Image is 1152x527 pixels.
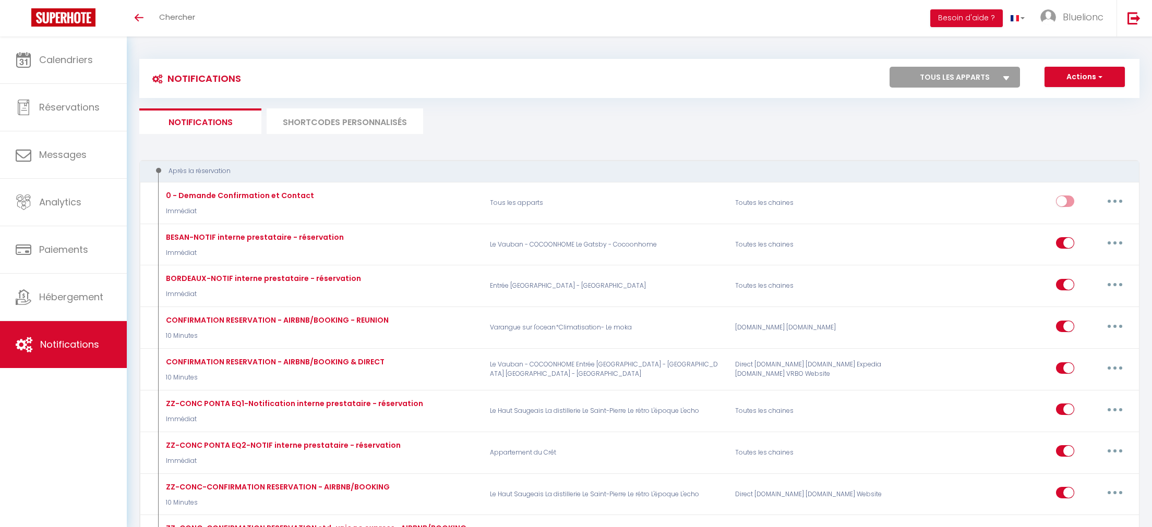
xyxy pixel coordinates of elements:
p: Le Haut Saugeais La distillerie Le Saint-Pierre Le rétro L'époque L'echo [483,396,728,426]
h3: Notifications [147,67,241,90]
div: Après la réservation [149,166,1110,176]
span: Bluelionc [1063,10,1103,23]
div: ZZ-CONC-CONFIRMATION RESERVATION - AIRBNB/BOOKING [163,481,390,493]
p: Immédiat [163,206,314,216]
div: 0 - Demande Confirmation et Contact [163,190,314,201]
div: ZZ-CONC PONTA EQ1-Notification interne prestataire - réservation [163,398,423,409]
div: Toutes les chaines [728,271,892,301]
p: Varangue sur l'ocean*Climatisation- Le moka [483,313,728,343]
span: Messages [39,148,87,161]
img: ... [1040,9,1056,25]
div: Direct [DOMAIN_NAME] [DOMAIN_NAME] Website [728,479,892,509]
button: Actions [1045,67,1125,88]
p: 10 Minutes [163,498,390,508]
div: CONFIRMATION RESERVATION - AIRBNB/BOOKING & DIRECT [163,356,385,367]
p: 10 Minutes [163,373,385,383]
div: Toutes les chaines [728,437,892,468]
p: Immédiat [163,248,344,258]
div: BORDEAUX-NOTIF interne prestataire - réservation [163,273,361,284]
span: Paiements [39,243,88,256]
p: Immédiat [163,289,361,299]
p: Tous les apparts [483,188,728,218]
div: Toutes les chaines [728,229,892,260]
span: Analytics [39,195,81,209]
div: BESAN-NOTIF interne prestataire - réservation [163,231,344,243]
span: Hébergement [39,290,103,303]
span: Chercher [159,11,195,22]
div: Direct [DOMAIN_NAME] [DOMAIN_NAME] Expedia [DOMAIN_NAME] VRBO Website [728,354,892,385]
p: Le Vauban - COCOONHOME Entrée [GEOGRAPHIC_DATA] - [GEOGRAPHIC_DATA] [GEOGRAPHIC_DATA] - [GEOGRAPH... [483,354,728,385]
p: 10 Minutes [163,331,389,341]
div: CONFIRMATION RESERVATION - AIRBNB/BOOKING - REUNION [163,314,389,326]
span: Notifications [40,338,99,351]
li: SHORTCODES PERSONNALISÉS [267,108,423,134]
button: Besoin d'aide ? [930,9,1003,27]
p: Immédiat [163,456,401,466]
div: [DOMAIN_NAME] [DOMAIN_NAME] [728,313,892,343]
img: Super Booking [31,8,95,27]
span: Calendriers [39,53,93,66]
p: Entrée [GEOGRAPHIC_DATA] - [GEOGRAPHIC_DATA] [483,271,728,301]
p: Immédiat [163,414,423,424]
span: Réservations [39,101,100,114]
img: logout [1127,11,1141,24]
div: Toutes les chaines [728,396,892,426]
p: Appartement du Crêt [483,437,728,468]
p: Le Haut Saugeais La distillerie Le Saint-Pierre Le rétro L'époque L'echo [483,479,728,509]
li: Notifications [139,108,261,134]
p: Le Vauban - COCOONHOME Le Gatsby - Cocoonhome [483,229,728,260]
div: Toutes les chaines [728,188,892,218]
div: ZZ-CONC PONTA EQ2-NOTIF interne prestataire - réservation [163,439,401,451]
